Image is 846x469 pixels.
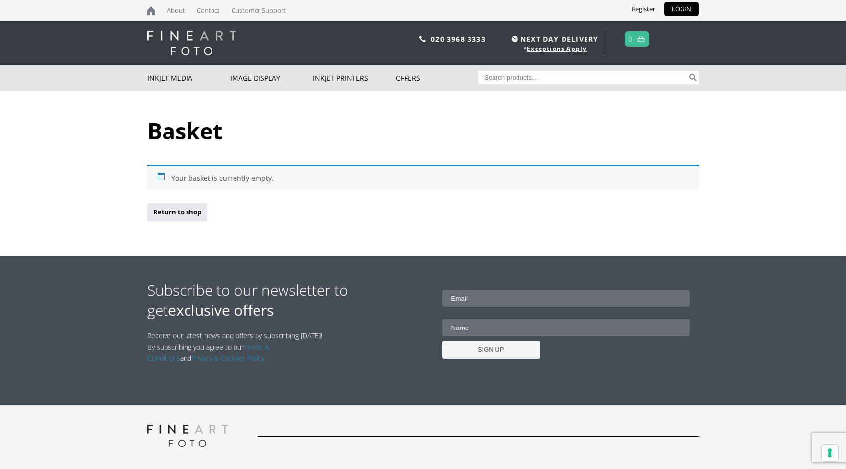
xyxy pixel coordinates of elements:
a: 0 [628,32,633,46]
p: Receive our latest news and offers by subscribing [DATE]! By subscribing you agree to our and [147,330,328,364]
a: Image Display [230,65,313,91]
img: phone.svg [419,36,426,42]
a: Inkjet Media [147,65,230,91]
img: time.svg [512,36,518,42]
a: Inkjet Printers [313,65,396,91]
a: LOGIN [664,2,699,16]
img: logo-grey.svg [147,425,228,447]
strong: exclusive offers [168,300,274,320]
div: Your basket is currently empty. [147,165,699,189]
input: Email [442,290,690,307]
input: SIGN UP [442,341,540,359]
button: Search [687,71,699,84]
a: 020 3968 3333 [431,34,486,44]
a: Privacy & Cookies Policy. [191,353,266,363]
a: Register [624,2,662,16]
a: Offers [396,65,478,91]
span: NEXT DAY DELIVERY [509,33,598,45]
img: logo-white.svg [147,31,236,55]
a: Return to shop [147,203,207,221]
input: Search products… [478,71,688,84]
button: Your consent preferences for tracking technologies [822,445,838,461]
a: Exceptions Apply [527,45,587,53]
h1: Basket [147,116,699,145]
h2: Subscribe to our newsletter to get [147,280,423,320]
img: basket.svg [637,36,645,42]
input: Name [442,319,690,336]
